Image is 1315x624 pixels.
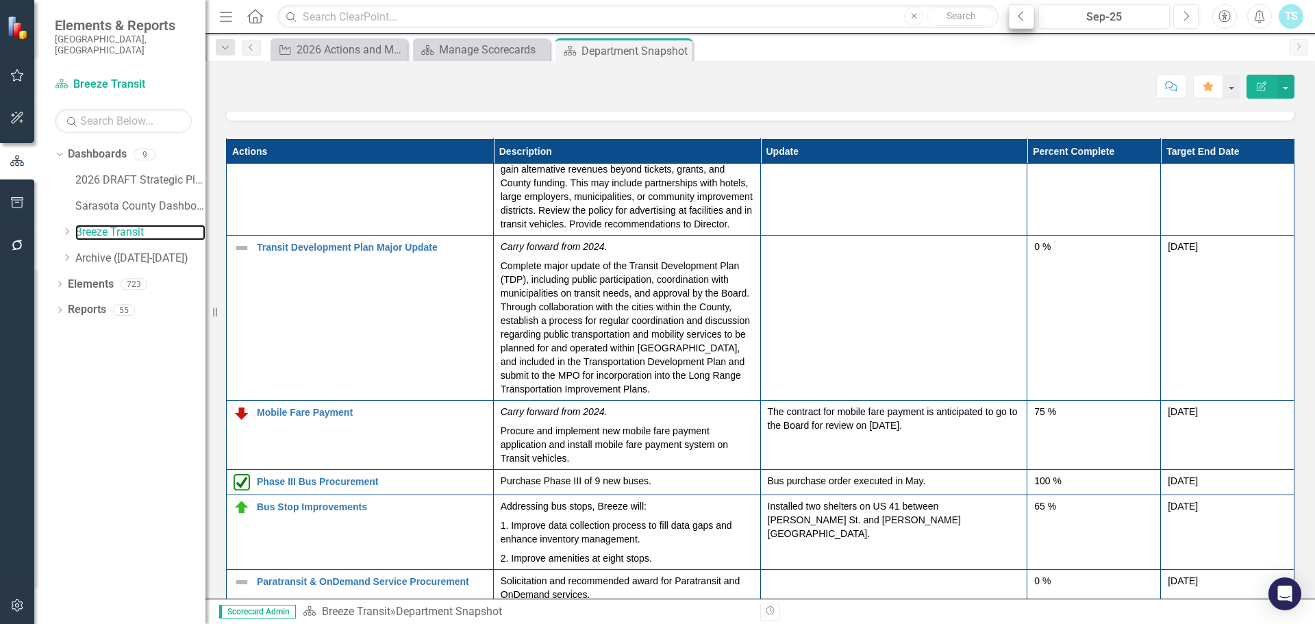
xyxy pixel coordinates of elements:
a: Transit Development Plan Major Update [257,242,486,253]
a: Breeze Transit [75,225,205,240]
td: Double-Click to Edit [493,401,760,470]
span: Elements & Reports [55,17,192,34]
p: Purchase Phase III of 9 new buses. [501,474,753,488]
span: Search [947,10,976,21]
a: Bus Stop Improvements [257,502,486,512]
img: Not Defined [234,574,250,590]
div: 75 % [1034,405,1153,419]
a: Archive ([DATE]-[DATE]) [75,251,205,266]
td: Double-Click to Edit Right Click for Context Menu [227,570,494,606]
td: Double-Click to Edit [1027,236,1161,401]
small: [GEOGRAPHIC_DATA], [GEOGRAPHIC_DATA] [55,34,192,56]
a: Mobile Fare Payment [257,408,486,418]
div: 55 [113,304,135,316]
td: Double-Click to Edit [1161,570,1294,606]
a: Dashboards [68,147,127,162]
td: Double-Click to Edit [1161,401,1294,470]
td: Double-Click to Edit [1161,470,1294,495]
td: Double-Click to Edit [1027,401,1161,470]
td: Double-Click to Edit [493,145,760,236]
td: Double-Click to Edit Right Click for Context Menu [227,495,494,570]
input: Search ClearPoint... [277,5,999,29]
td: Double-Click to Edit [493,570,760,606]
td: Double-Click to Edit [760,470,1027,495]
div: Department Snapshot [581,42,689,60]
span: [DATE] [1168,501,1198,512]
a: 2026 Actions and Major Projects - Transit [274,41,404,58]
p: Solicitation and recommended award for Paratransit and OnDemand services. [501,574,753,601]
div: Open Intercom Messenger [1268,577,1301,610]
div: » [303,604,750,620]
img: Completed [234,474,250,490]
p: Investigate and develop a list of pathways for Breeze to gain alternative revenues beyond tickets... [501,149,753,231]
div: 0 % [1034,574,1153,588]
em: Carry forward from 2024. [501,406,608,417]
a: Reports [68,302,106,318]
a: Breeze Transit [55,77,192,92]
td: Double-Click to Edit [1027,470,1161,495]
img: Below Plan [234,405,250,421]
td: Double-Click to Edit [760,236,1027,401]
img: On Target [234,499,250,516]
td: Double-Click to Edit [760,495,1027,570]
td: Double-Click to Edit [493,470,760,495]
p: Complete major update of the Transit Development Plan (TDP), including public participation, coor... [501,256,753,396]
p: Bus purchase order executed in May. [768,474,1020,488]
td: Double-Click to Edit [760,570,1027,606]
input: Search Below... [55,109,192,133]
img: Not Defined [234,240,250,256]
a: Elements [68,277,114,292]
a: Manage Scorecards [416,41,547,58]
span: [DATE] [1168,475,1198,486]
div: 723 [121,278,147,290]
span: [DATE] [1168,406,1198,417]
td: Double-Click to Edit [1027,570,1161,606]
div: Manage Scorecards [439,41,547,58]
button: Sep-25 [1038,4,1170,29]
p: Procure and implement new mobile fare payment application and install mobile fare payment system ... [501,421,753,465]
div: 65 % [1034,499,1153,513]
p: Addressing bus stops, Breeze will: [501,499,753,516]
div: 2026 Actions and Major Projects - Transit [297,41,404,58]
td: Double-Click to Edit [493,236,760,401]
td: Double-Click to Edit [760,401,1027,470]
p: 1. Improve data collection process to fill data gaps and enhance inventory management. [501,516,753,549]
div: Department Snapshot [396,605,502,618]
p: 2. Improve amenities at eight stops. [501,549,753,565]
td: Double-Click to Edit Right Click for Context Menu [227,470,494,495]
em: Carry forward from 2024. [501,241,608,252]
div: 9 [134,149,155,160]
p: The contract for mobile fare payment is anticipated to go to the Board for review on [DATE]. [768,405,1020,432]
span: [DATE] [1168,241,1198,252]
td: Double-Click to Edit [493,495,760,570]
a: 2026 DRAFT Strategic Plan [75,173,205,188]
img: ClearPoint Strategy [7,16,31,40]
td: Double-Click to Edit [1027,145,1161,236]
td: Double-Click to Edit Right Click for Context Menu [227,401,494,470]
a: Breeze Transit [322,605,390,618]
button: Search [927,7,995,26]
span: Scorecard Admin [219,605,296,619]
span: [DATE] [1168,575,1198,586]
div: 100 % [1034,474,1153,488]
td: Double-Click to Edit [1161,495,1294,570]
td: Double-Click to Edit [1161,145,1294,236]
td: Double-Click to Edit [760,145,1027,236]
a: Sarasota County Dashboard [75,199,205,214]
a: Phase III Bus Procurement [257,477,486,487]
td: Double-Click to Edit Right Click for Context Menu [227,145,494,236]
td: Double-Click to Edit [1027,495,1161,570]
div: 0 % [1034,240,1153,253]
td: Double-Click to Edit [1161,236,1294,401]
div: Sep-25 [1043,9,1165,25]
p: Installed two shelters on US 41 between [PERSON_NAME] St. and [PERSON_NAME][GEOGRAPHIC_DATA]. [768,499,1020,540]
button: TS [1279,4,1303,29]
a: Paratransit & OnDemand Service Procurement [257,577,486,587]
td: Double-Click to Edit Right Click for Context Menu [227,236,494,401]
